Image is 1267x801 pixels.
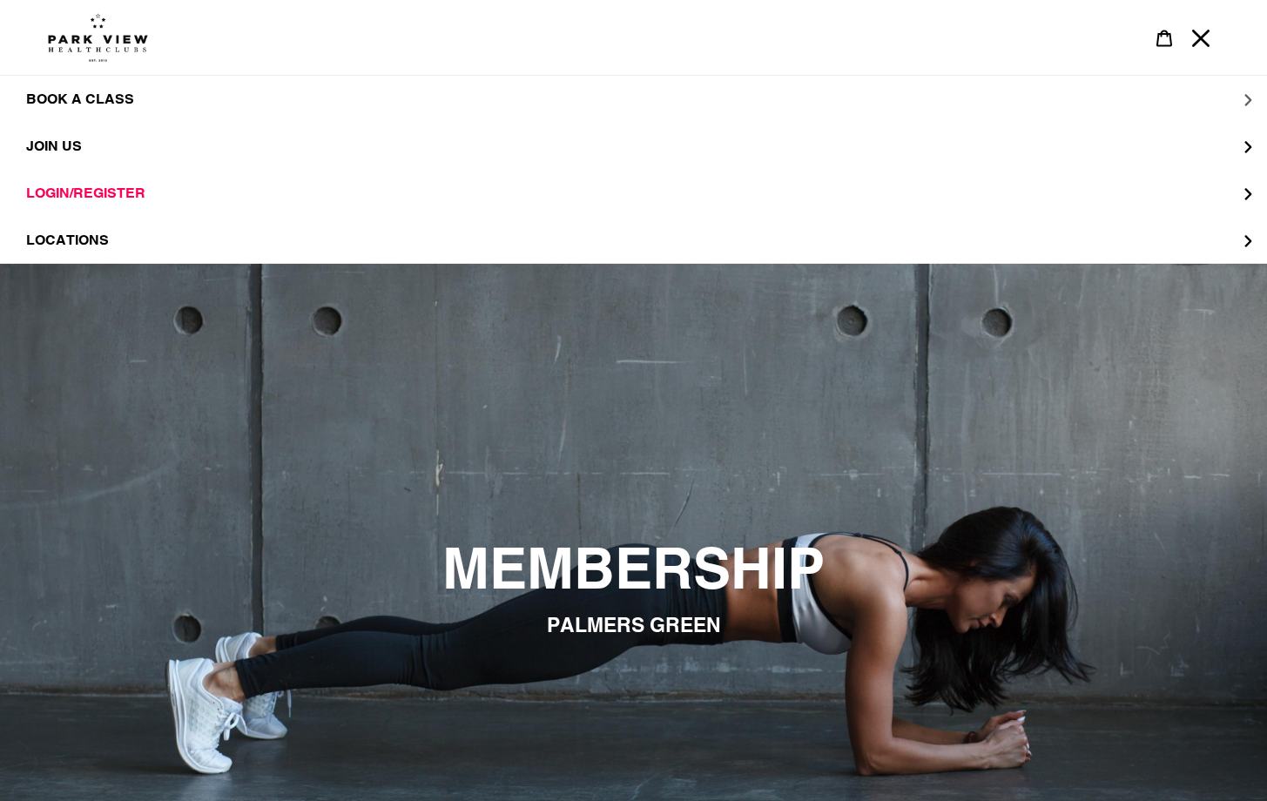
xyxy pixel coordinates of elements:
span: LOCATIONS [26,232,109,249]
h2: MEMBERSHIP [159,535,1109,603]
span: JOIN US [26,138,82,154]
button: Menu [1183,19,1219,57]
span: BOOK A CLASS [26,91,134,108]
img: Park view health clubs is a gym near you. [48,13,148,62]
span: LOGIN/REGISTER [26,185,145,202]
span: PALMERS GREEN [547,613,721,636]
